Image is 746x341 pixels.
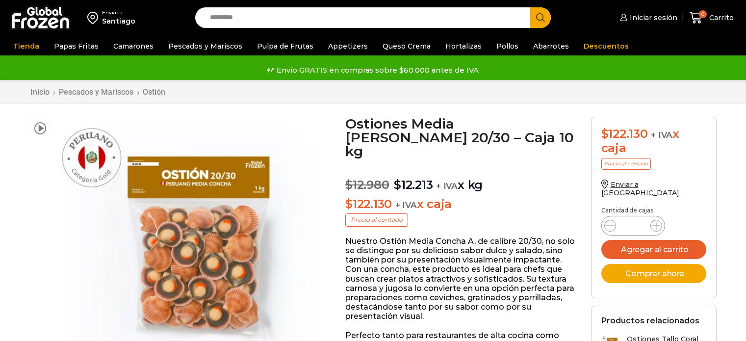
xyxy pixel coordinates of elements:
[378,37,436,55] a: Queso Crema
[530,7,551,28] button: Search button
[601,180,680,197] a: Enviar a [GEOGRAPHIC_DATA]
[687,6,736,29] a: 0 Carrito
[345,197,576,211] p: x caja
[617,8,677,27] a: Iniciar sesión
[394,178,401,192] span: $
[87,9,102,26] img: address-field-icon.svg
[601,264,706,283] button: Comprar ahora
[252,37,318,55] a: Pulpa de Frutas
[394,178,433,192] bdi: 12.213
[345,178,389,192] bdi: 12.980
[49,37,103,55] a: Papas Fritas
[601,158,651,170] p: Precio al contado
[108,37,158,55] a: Camarones
[345,117,576,158] h1: Ostiones Media [PERSON_NAME] 20/30 – Caja 10 kg
[345,178,353,192] span: $
[624,219,643,233] input: Product quantity
[440,37,487,55] a: Hortalizas
[601,127,609,141] span: $
[601,207,706,214] p: Cantidad de cajas
[707,13,734,23] span: Carrito
[601,240,706,259] button: Agregar al carrito
[395,200,417,210] span: + IVA
[436,181,458,191] span: + IVA
[345,236,576,321] p: Nuestro Ostión Media Concha A, de calibre 20/30, no solo se distingue por su delicioso sabor dulc...
[345,197,392,211] bdi: 122.130
[528,37,574,55] a: Abarrotes
[651,130,672,140] span: + IVA
[601,127,648,141] bdi: 122.130
[699,10,707,18] span: 0
[30,87,166,97] nav: Breadcrumb
[491,37,523,55] a: Pollos
[163,37,247,55] a: Pescados y Mariscos
[627,13,677,23] span: Iniciar sesión
[8,37,44,55] a: Tienda
[102,16,135,26] div: Santiago
[345,213,408,226] p: Precio al contado
[345,168,576,192] p: x kg
[142,87,166,97] a: Ostión
[601,316,699,325] h2: Productos relacionados
[579,37,634,55] a: Descuentos
[30,87,50,97] a: Inicio
[345,197,353,211] span: $
[601,127,706,156] div: x caja
[58,87,134,97] a: Pescados y Mariscos
[323,37,373,55] a: Appetizers
[102,9,135,16] div: Enviar a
